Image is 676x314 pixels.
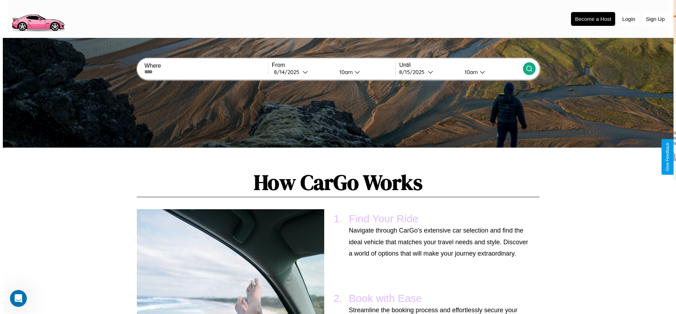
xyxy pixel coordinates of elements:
p: Navigate through CarGo's extensive car selection and find the ideal vehicle that matches your tra... [346,225,526,259]
button: Sign Up [640,12,665,25]
label: Where [141,63,265,69]
button: Login [616,12,636,25]
div: 10am [333,69,352,75]
label: From [269,62,392,68]
button: 8/14/2025 [269,68,331,76]
div: 8 / 15 / 2025 [396,69,425,75]
img: logo [5,4,65,33]
button: 10am [456,68,520,76]
div: Give Feedback [662,143,667,171]
li: Find Your Ride [343,209,530,263]
h1: How CarGo Works [134,168,536,197]
div: 8 / 14 / 2025 [271,69,300,75]
div: 10am [458,69,477,75]
label: Until [396,62,520,68]
button: 10am [331,68,393,76]
iframe: Intercom live chat [7,290,24,307]
button: Become a Host [568,12,612,26]
button: Give Feedback [659,139,671,175]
